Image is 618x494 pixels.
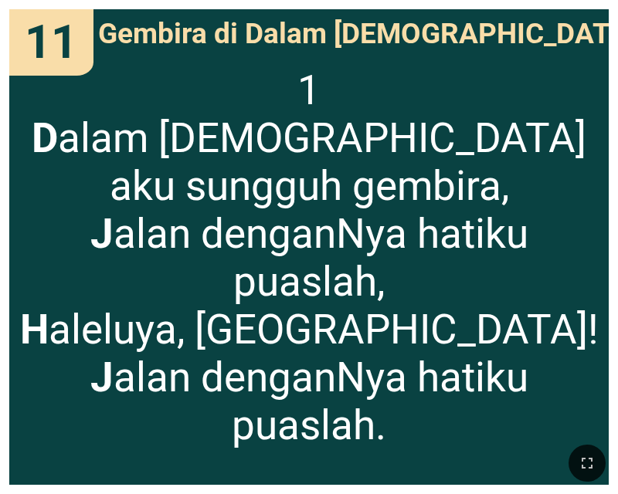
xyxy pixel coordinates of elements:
span: 11 [25,15,77,69]
b: J [90,210,114,258]
b: H [20,306,49,354]
b: J [90,354,114,401]
span: 1 alam [DEMOGRAPHIC_DATA] aku sungguh gembira, alan denganNya hatiku puaslah, aleluya, [GEOGRAPHI... [19,66,599,449]
b: D [32,114,58,162]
